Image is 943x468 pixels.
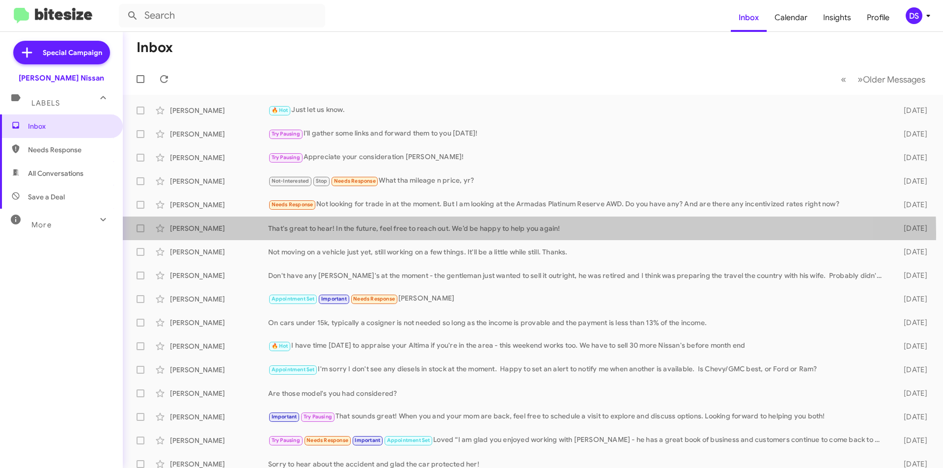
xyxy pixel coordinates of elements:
div: [PERSON_NAME] [170,247,268,257]
span: Stop [316,178,328,184]
div: I'm sorry I don't see any diesels in stock at the moment. Happy to set an alert to notify me when... [268,364,888,375]
span: Appointment Set [272,366,315,373]
span: Needs Response [334,178,376,184]
div: [DATE] [888,388,935,398]
div: [DATE] [888,341,935,351]
span: Important [272,413,297,420]
span: All Conversations [28,168,83,178]
a: Calendar [767,3,815,32]
div: [DATE] [888,223,935,233]
a: Profile [859,3,897,32]
span: 🔥 Hot [272,107,288,113]
span: Appointment Set [272,296,315,302]
div: [PERSON_NAME] [170,388,268,398]
span: Important [355,437,380,443]
div: [PERSON_NAME] [170,223,268,233]
div: I have time [DATE] to appraise your Altima if you're in the area - this weekend works too. We hav... [268,340,888,352]
span: Not-Interested [272,178,309,184]
div: [PERSON_NAME] [170,200,268,210]
div: DS [906,7,922,24]
span: Try Pausing [304,413,332,420]
span: Special Campaign [43,48,102,57]
button: DS [897,7,932,24]
div: Not moving on a vehicle just yet, still working on a few things. It'll be a little while still. T... [268,247,888,257]
div: [PERSON_NAME] [268,293,888,304]
span: Try Pausing [272,154,300,161]
a: Inbox [731,3,767,32]
div: [PERSON_NAME] Nissan [19,73,104,83]
span: Try Pausing [272,131,300,137]
button: Next [852,69,931,89]
div: [PERSON_NAME] [170,365,268,375]
div: On cars under 15k, typically a cosigner is not needed so long as the income is provable and the p... [268,318,888,328]
div: Are those model's you had considered? [268,388,888,398]
span: Needs Response [353,296,395,302]
span: Try Pausing [272,437,300,443]
div: [DATE] [888,365,935,375]
div: [PERSON_NAME] [170,341,268,351]
div: Appreciate your consideration [PERSON_NAME]! [268,152,888,163]
div: [DATE] [888,129,935,139]
div: [PERSON_NAME] [170,129,268,139]
span: 🔥 Hot [272,343,288,349]
div: [DATE] [888,294,935,304]
span: Labels [31,99,60,108]
h1: Inbox [137,40,173,55]
div: [DATE] [888,247,935,257]
div: Don't have any [PERSON_NAME]'s at the moment - the gentleman just wanted to sell it outright, he ... [268,271,888,280]
div: [DATE] [888,200,935,210]
span: « [841,73,846,85]
div: [PERSON_NAME] [170,436,268,445]
div: [PERSON_NAME] [170,412,268,422]
a: Special Campaign [13,41,110,64]
nav: Page navigation example [835,69,931,89]
div: Loved “I am glad you enjoyed working with [PERSON_NAME] - he has a great book of business and cus... [268,435,888,446]
div: Just let us know. [268,105,888,116]
span: » [858,73,863,85]
span: Inbox [28,121,111,131]
div: That's great to hear! In the future, feel free to reach out. We’d be happy to help you again! [268,223,888,233]
span: More [31,220,52,229]
div: [PERSON_NAME] [170,176,268,186]
div: That sounds great! When you and your mom are back, feel free to schedule a visit to explore and d... [268,411,888,422]
div: [PERSON_NAME] [170,271,268,280]
div: [PERSON_NAME] [170,318,268,328]
div: I'll gather some links and forward them to you [DATE]! [268,128,888,139]
span: Needs Response [306,437,348,443]
div: [DATE] [888,318,935,328]
button: Previous [835,69,852,89]
div: [DATE] [888,176,935,186]
div: [DATE] [888,271,935,280]
div: [DATE] [888,153,935,163]
div: [PERSON_NAME] [170,294,268,304]
span: Important [321,296,347,302]
span: Save a Deal [28,192,65,202]
div: [DATE] [888,412,935,422]
span: Needs Response [28,145,111,155]
span: Older Messages [863,74,925,85]
div: Not looking for trade in at the moment. But I am looking at the Armadas Platinum Reserve AWD. Do ... [268,199,888,210]
span: Needs Response [272,201,313,208]
div: What tha mileage n price, yr? [268,175,888,187]
input: Search [119,4,325,28]
a: Insights [815,3,859,32]
div: [DATE] [888,436,935,445]
span: Appointment Set [387,437,430,443]
div: [PERSON_NAME] [170,153,268,163]
div: [DATE] [888,106,935,115]
div: [PERSON_NAME] [170,106,268,115]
